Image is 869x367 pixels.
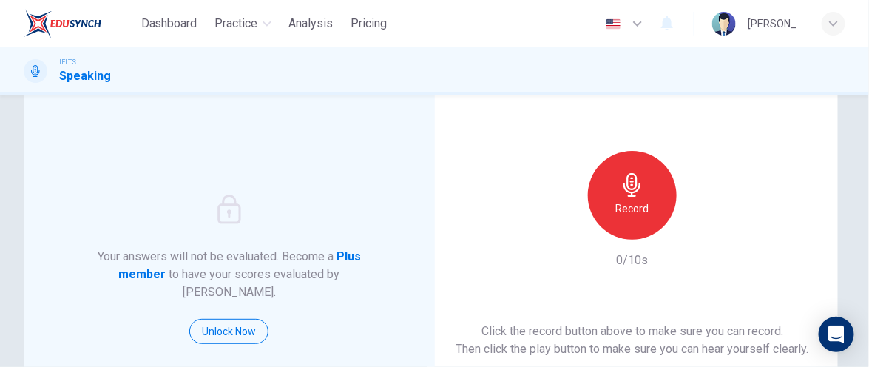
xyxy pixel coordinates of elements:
[59,67,111,85] h1: Speaking
[283,10,339,37] button: Analysis
[456,323,809,358] h6: Click the record button above to make sure you can record. Then click the play button to make sur...
[345,10,393,37] button: Pricing
[141,15,197,33] span: Dashboard
[748,15,804,33] div: [PERSON_NAME] [PERSON_NAME]
[289,15,334,33] span: Analysis
[712,12,736,36] img: Profile picture
[617,252,649,269] h6: 0/10s
[95,248,362,301] h6: Your answers will not be evaluated. Become a to have your scores evaluated by [PERSON_NAME].
[616,200,649,218] h6: Record
[588,151,677,240] button: Record
[819,317,854,352] div: Open Intercom Messenger
[135,10,203,37] button: Dashboard
[351,15,388,33] span: Pricing
[215,15,258,33] span: Practice
[189,319,268,344] button: Unlock Now
[209,10,277,37] button: Practice
[604,18,623,30] img: en
[24,9,101,38] img: EduSynch logo
[59,57,76,67] span: IELTS
[24,9,135,38] a: EduSynch logo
